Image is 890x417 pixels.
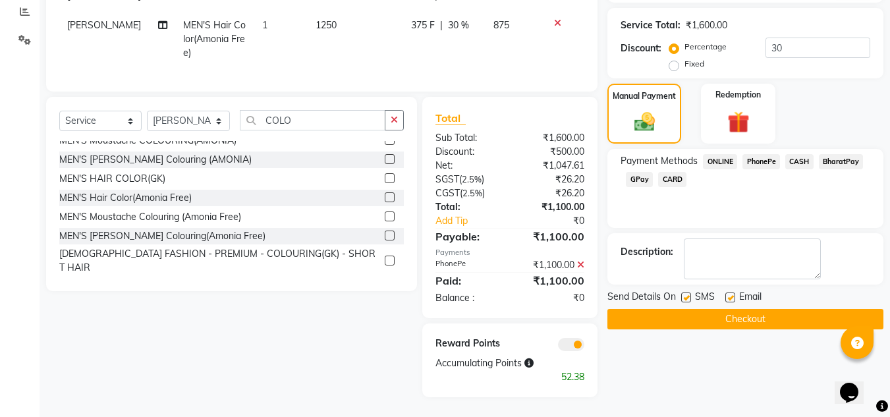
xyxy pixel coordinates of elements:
[59,247,379,275] div: [DEMOGRAPHIC_DATA] FASHION - PREMIUM - COLOURING(GK) - SHORT HAIR
[510,173,594,186] div: ₹26.20
[462,174,482,184] span: 2.5%
[426,159,510,173] div: Net:
[510,131,594,145] div: ₹1,600.00
[183,19,246,59] span: MEN'S Hair Color(Amonia Free)
[621,245,673,259] div: Description:
[658,172,686,187] span: CARD
[426,173,510,186] div: ( )
[626,172,653,187] span: GPay
[819,154,864,169] span: BharatPay
[721,109,756,136] img: _gift.svg
[510,200,594,214] div: ₹1,100.00
[510,258,594,272] div: ₹1,100.00
[510,159,594,173] div: ₹1,047.61
[440,18,443,32] span: |
[435,111,466,125] span: Total
[426,200,510,214] div: Total:
[524,214,595,228] div: ₹0
[835,364,877,404] iframe: chat widget
[607,290,676,306] span: Send Details On
[435,173,459,185] span: SGST
[510,273,594,289] div: ₹1,100.00
[426,145,510,159] div: Discount:
[621,154,698,168] span: Payment Methods
[426,356,552,370] div: Accumulating Points
[426,214,524,228] a: Add Tip
[426,273,510,289] div: Paid:
[510,291,594,305] div: ₹0
[59,172,165,186] div: MEN'S HAIR COLOR(GK)
[785,154,814,169] span: CASH
[426,131,510,145] div: Sub Total:
[621,18,681,32] div: Service Total:
[316,19,337,31] span: 1250
[493,19,509,31] span: 875
[715,89,761,101] label: Redemption
[628,110,661,134] img: _cash.svg
[448,18,469,32] span: 30 %
[435,187,460,199] span: CGST
[739,290,762,306] span: Email
[510,145,594,159] div: ₹500.00
[59,210,241,224] div: MEN'S Moustache Colouring (Amonia Free)
[426,186,510,200] div: ( )
[426,370,594,384] div: 52.38
[262,19,267,31] span: 1
[59,134,236,148] div: MEN'S Moustache COLOURING(AMONIA)
[240,110,385,130] input: Search or Scan
[462,188,482,198] span: 2.5%
[59,191,192,205] div: MEN'S Hair Color(Amonia Free)
[621,42,661,55] div: Discount:
[426,291,510,305] div: Balance :
[426,337,510,351] div: Reward Points
[426,229,510,244] div: Payable:
[703,154,737,169] span: ONLINE
[435,247,584,258] div: Payments
[684,41,727,53] label: Percentage
[695,290,715,306] span: SMS
[684,58,704,70] label: Fixed
[411,18,435,32] span: 375 F
[67,19,141,31] span: [PERSON_NAME]
[510,229,594,244] div: ₹1,100.00
[59,153,252,167] div: MEN'S [PERSON_NAME] Colouring (AMONIA)
[742,154,780,169] span: PhonePe
[607,309,883,329] button: Checkout
[59,229,265,243] div: MEN'S [PERSON_NAME] Colouring(Amonia Free)
[613,90,676,102] label: Manual Payment
[426,258,510,272] div: PhonePe
[686,18,727,32] div: ₹1,600.00
[510,186,594,200] div: ₹26.20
